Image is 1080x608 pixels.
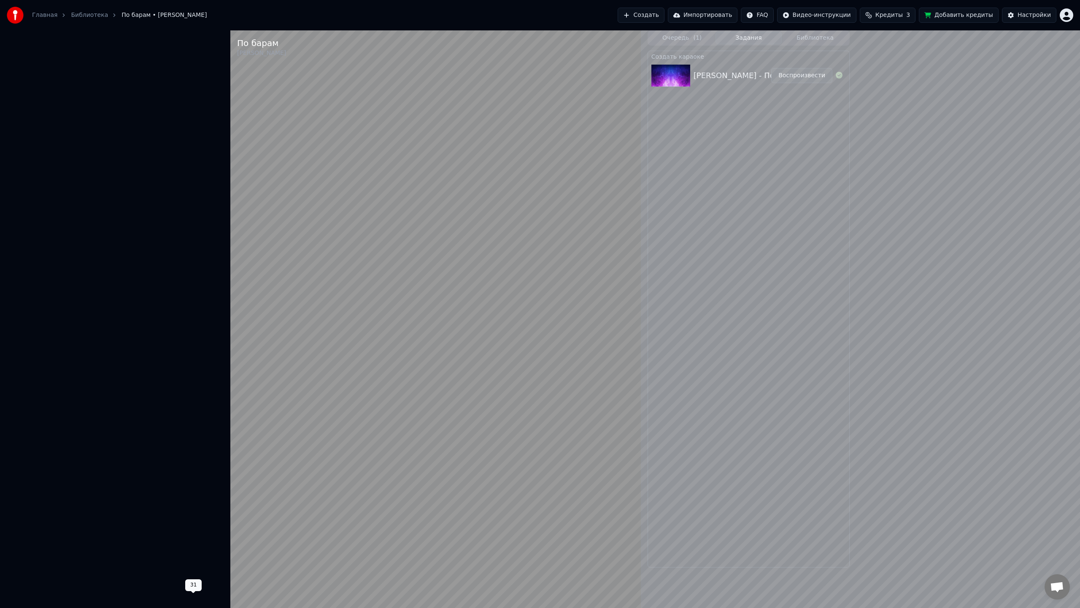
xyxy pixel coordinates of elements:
[649,32,715,44] button: Очередь
[71,11,108,19] a: Библиотека
[237,37,286,49] div: По барам
[668,8,738,23] button: Импортировать
[715,32,782,44] button: Задания
[906,11,910,19] span: 3
[32,11,57,19] a: Главная
[771,68,832,83] button: Воспроизвести
[1045,574,1070,600] div: Открытый чат
[693,34,702,42] span: ( 1 )
[860,8,915,23] button: Кредиты3
[618,8,664,23] button: Создать
[1018,11,1051,19] div: Настройки
[694,70,802,81] div: [PERSON_NAME] - По барам
[648,51,849,61] div: Создать караоке
[121,11,207,19] span: По барам • [PERSON_NAME]
[237,49,286,57] div: [PERSON_NAME]
[185,579,202,591] div: 31
[32,11,207,19] nav: breadcrumb
[741,8,773,23] button: FAQ
[1002,8,1056,23] button: Настройки
[919,8,999,23] button: Добавить кредиты
[7,7,24,24] img: youka
[777,8,856,23] button: Видео-инструкции
[875,11,903,19] span: Кредиты
[782,32,848,44] button: Библиотека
